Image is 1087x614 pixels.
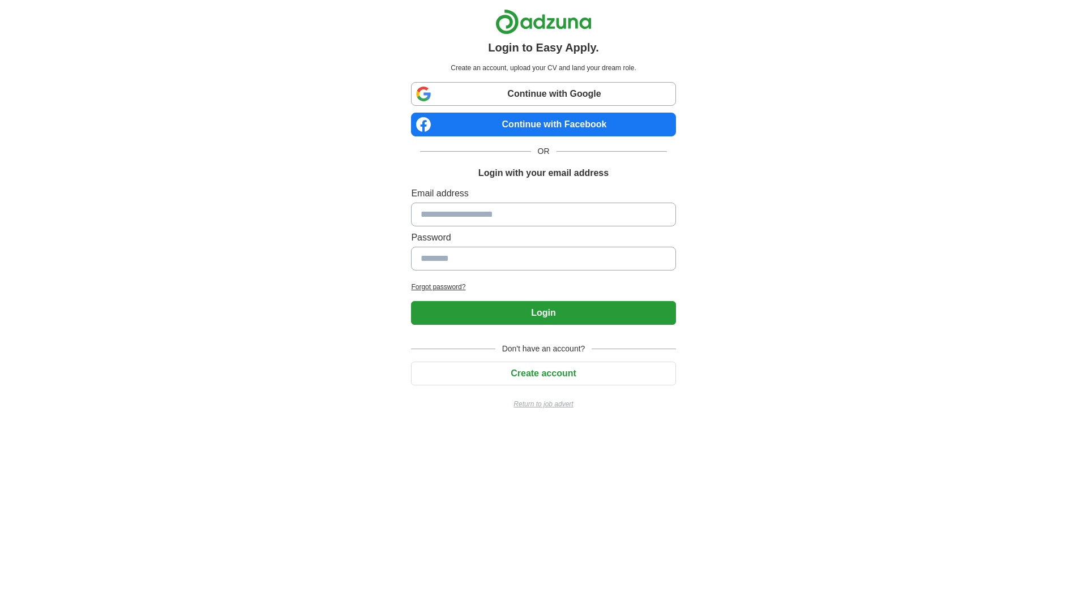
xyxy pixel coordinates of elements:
h1: Login to Easy Apply. [488,39,599,56]
a: Forgot password? [411,282,675,292]
span: Don't have an account? [495,343,592,355]
a: Create account [411,368,675,378]
h1: Login with your email address [478,166,609,180]
label: Email address [411,187,675,200]
a: Continue with Google [411,82,675,106]
span: OR [531,145,557,157]
button: Create account [411,362,675,385]
a: Return to job advert [411,399,675,409]
button: Login [411,301,675,325]
label: Password [411,231,675,244]
p: Create an account, upload your CV and land your dream role. [413,63,673,73]
img: Adzuna logo [495,9,592,35]
a: Continue with Facebook [411,113,675,136]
